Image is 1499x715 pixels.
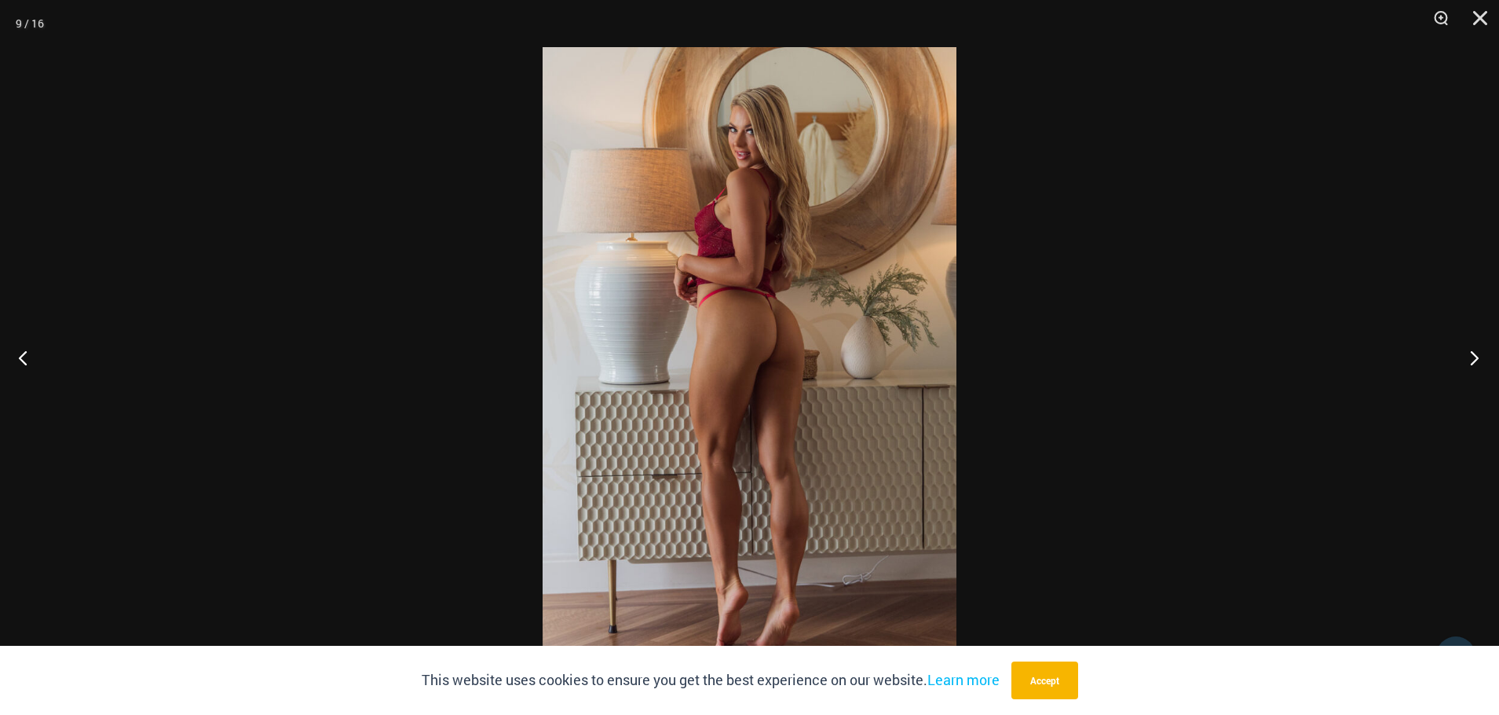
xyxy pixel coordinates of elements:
img: Guilty Pleasures Red 1260 Slip 689 Micro 02 [543,47,956,668]
button: Next [1440,318,1499,397]
div: 9 / 16 [16,12,44,35]
a: Learn more [927,670,1000,689]
button: Accept [1011,662,1078,699]
p: This website uses cookies to ensure you get the best experience on our website. [422,669,1000,692]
